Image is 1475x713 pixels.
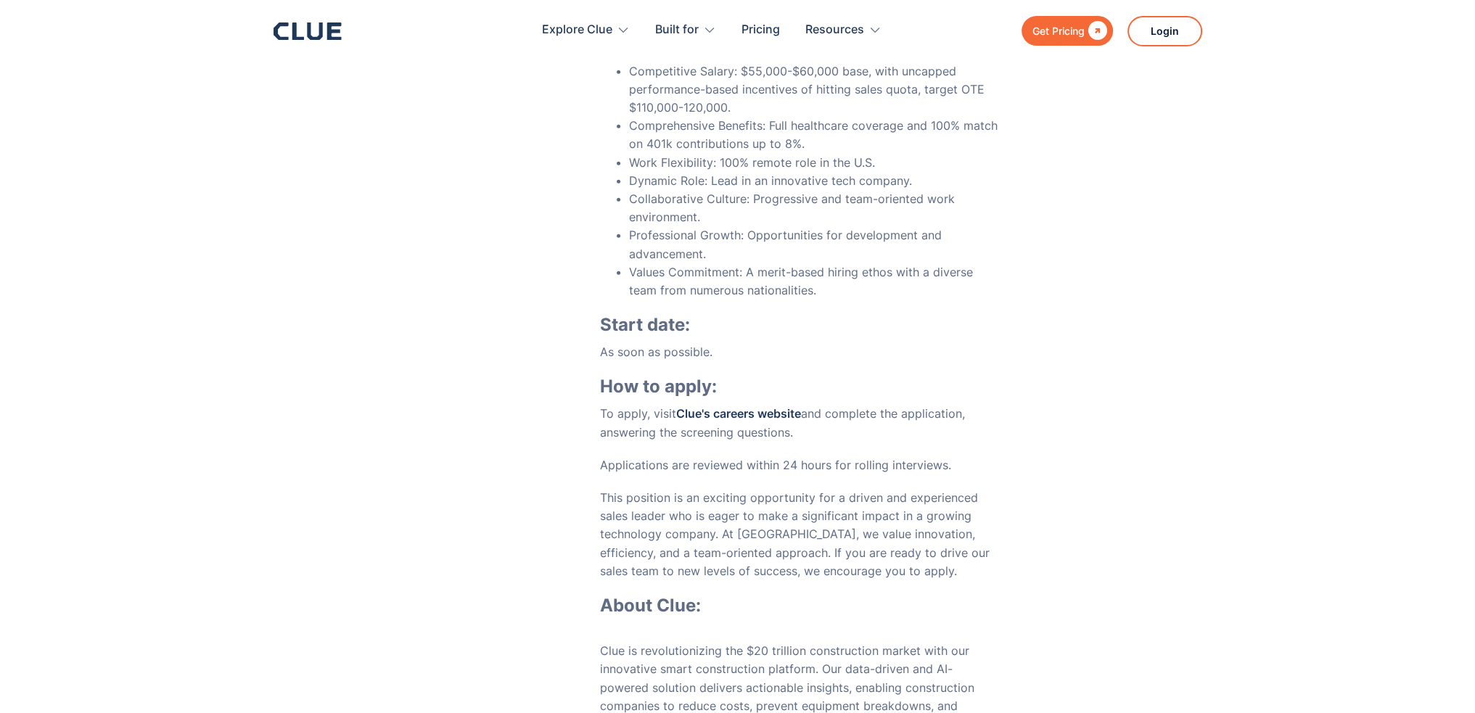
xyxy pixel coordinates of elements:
[600,595,998,617] h3: About Clue:
[1032,22,1085,40] div: Get Pricing
[655,7,699,53] div: Built for
[676,406,801,421] a: Clue's careers website
[1215,511,1475,713] iframe: Chat Widget
[600,405,998,441] p: To apply, visit and complete the application, answering the screening questions.
[1085,22,1107,40] div: 
[629,117,998,153] li: Comprehensive Benefits: Full healthcare coverage and 100% match on 401k contributions up to 8%.
[600,376,998,397] h3: How to apply:
[629,226,998,263] li: Professional Growth: Opportunities for development and advancement.
[805,7,864,53] div: Resources
[805,7,882,53] div: Resources
[655,7,716,53] div: Built for
[600,456,998,474] p: Applications are reviewed within 24 hours for rolling interviews.
[600,314,998,336] h3: Start date:
[629,263,998,300] li: Values Commitment: A merit-based hiring ethos with a diverse team from numerous nationalities.
[629,190,998,226] li: Collaborative Culture: Progressive and team-oriented work environment.
[542,7,630,53] div: Explore Clue
[600,489,998,580] p: This position is an exciting opportunity for a driven and experienced sales leader who is eager t...
[741,7,780,53] a: Pricing
[1022,16,1113,46] a: Get Pricing
[629,62,998,118] li: Competitive Salary: $55,000-$60,000 base, with uncapped performance-based incentives of hitting s...
[629,172,998,190] li: Dynamic Role: Lead in an innovative tech company.
[600,343,998,361] p: As soon as possible.
[629,154,998,172] li: Work Flexibility: 100% remote role in the U.S.
[1127,16,1202,46] a: Login
[542,7,612,53] div: Explore Clue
